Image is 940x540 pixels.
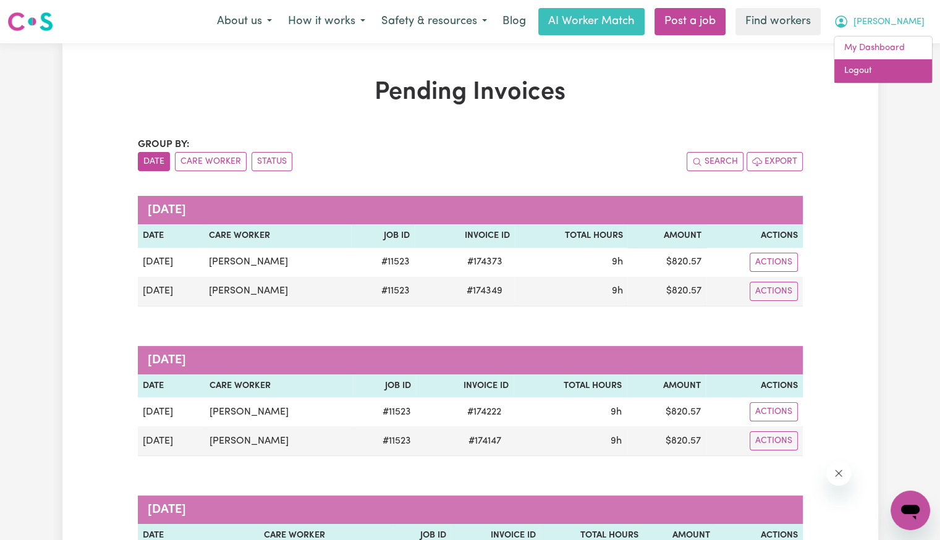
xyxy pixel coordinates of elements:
span: 9 hours [611,286,622,296]
td: [DATE] [138,277,205,306]
span: # 174373 [460,255,510,269]
button: About us [209,9,280,35]
td: $ 820.57 [627,248,706,277]
th: Care Worker [205,374,352,398]
span: 9 hours [611,407,622,417]
td: [PERSON_NAME] [204,277,351,306]
td: [DATE] [138,426,205,456]
span: 9 hours [611,257,622,267]
span: Need any help? [7,9,75,19]
a: Blog [495,8,533,35]
th: Invoice ID [415,224,515,248]
span: # 174349 [459,284,510,298]
caption: [DATE] [138,196,803,224]
a: Find workers [735,8,821,35]
th: Actions [706,374,802,398]
a: AI Worker Match [538,8,645,35]
iframe: Close message [826,461,851,486]
th: Date [138,224,205,248]
button: Safety & resources [373,9,495,35]
th: Amount [627,224,706,248]
button: Export [747,152,803,171]
button: Search [687,152,743,171]
a: Careseekers logo [7,7,53,36]
button: sort invoices by date [138,152,170,171]
button: My Account [826,9,933,35]
th: Actions [706,224,803,248]
button: sort invoices by care worker [175,152,247,171]
a: Logout [834,59,932,83]
td: # 11523 [352,397,416,426]
span: 9 hours [611,436,622,446]
h1: Pending Invoices [138,78,803,108]
td: [PERSON_NAME] [204,248,351,277]
th: Care Worker [204,224,351,248]
span: Group by: [138,140,190,150]
span: # 174147 [461,434,509,449]
iframe: Button to launch messaging window [891,491,930,530]
th: Date [138,374,205,398]
td: # 11523 [351,277,415,306]
a: My Dashboard [834,36,932,60]
button: Actions [750,431,798,450]
button: Actions [750,402,798,421]
td: $ 820.57 [627,277,706,306]
td: [DATE] [138,397,205,426]
th: Job ID [352,374,416,398]
th: Total Hours [515,224,627,248]
img: Careseekers logo [7,11,53,33]
td: [DATE] [138,248,205,277]
td: [PERSON_NAME] [205,426,352,456]
span: # 174222 [460,405,509,420]
th: Amount [627,374,706,398]
td: $ 820.57 [627,426,706,456]
button: sort invoices by paid status [252,152,292,171]
button: How it works [280,9,373,35]
td: # 11523 [352,426,416,456]
button: Actions [750,253,798,272]
th: Job ID [351,224,415,248]
th: Invoice ID [416,374,514,398]
button: Actions [750,282,798,301]
td: # 11523 [351,248,415,277]
span: [PERSON_NAME] [853,15,925,29]
div: My Account [834,36,933,83]
caption: [DATE] [138,346,803,374]
td: $ 820.57 [627,397,706,426]
a: Post a job [654,8,726,35]
td: [PERSON_NAME] [205,397,352,426]
caption: [DATE] [138,496,803,524]
th: Total Hours [514,374,627,398]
